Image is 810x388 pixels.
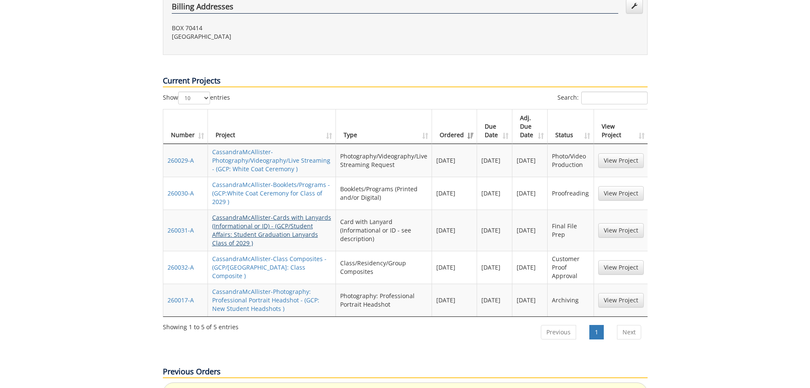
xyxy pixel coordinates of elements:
[172,32,399,41] p: [GEOGRAPHIC_DATA]
[212,181,330,206] a: CassandraMcAllister-Booklets/Programs - (GCP:White Coat Ceremony for Class of 2029 )
[172,3,618,14] h4: Billing Addresses
[336,251,432,284] td: Class/Residency/Group Composites
[548,109,594,144] th: Status: activate to sort column ascending
[512,177,548,210] td: [DATE]
[598,153,644,168] a: View Project
[548,284,594,316] td: Archiving
[168,296,194,304] a: 260017-A
[163,366,648,378] p: Previous Orders
[336,109,432,144] th: Type: activate to sort column ascending
[598,186,644,201] a: View Project
[512,109,548,144] th: Adj. Due Date: activate to sort column ascending
[163,319,239,331] div: Showing 1 to 5 of 5 entries
[598,223,644,238] a: View Project
[598,260,644,275] a: View Project
[168,226,194,234] a: 260031-A
[336,144,432,177] td: Photography/Videography/Live Streaming Request
[548,177,594,210] td: Proofreading
[163,92,230,104] label: Show entries
[512,210,548,251] td: [DATE]
[598,293,644,308] a: View Project
[541,325,576,339] a: Previous
[163,75,648,87] p: Current Projects
[477,177,512,210] td: [DATE]
[594,109,648,144] th: View Project: activate to sort column ascending
[336,210,432,251] td: Card with Lanyard (Informational or ID - see description)
[208,109,336,144] th: Project: activate to sort column ascending
[168,156,194,164] a: 260029-A
[548,144,594,177] td: Photo/Video Production
[557,92,648,104] label: Search:
[212,148,330,173] a: CassandraMcAllister-Photography/Videography/Live Streaming - (GCP: White Coat Ceremony )
[477,109,512,144] th: Due Date: activate to sort column ascending
[336,284,432,316] td: Photography: Professional Portrait Headshot
[548,251,594,284] td: Customer Proof Approval
[168,263,194,271] a: 260032-A
[477,284,512,316] td: [DATE]
[548,210,594,251] td: Final File Prep
[512,284,548,316] td: [DATE]
[477,210,512,251] td: [DATE]
[477,144,512,177] td: [DATE]
[212,213,331,247] a: CassandraMcAllister-Cards with Lanyards (Informational or ID) - (GCP/Student Affairs: Student Gra...
[432,210,477,251] td: [DATE]
[477,251,512,284] td: [DATE]
[512,144,548,177] td: [DATE]
[432,177,477,210] td: [DATE]
[172,24,399,32] p: BOX 70414
[617,325,641,339] a: Next
[336,177,432,210] td: Booklets/Programs (Printed and/or Digital)
[212,287,319,313] a: CassandraMcAllister-Photography: Professional Portrait Headshot - (GCP: New Student Headshots )
[432,109,477,144] th: Ordered: activate to sort column ascending
[512,251,548,284] td: [DATE]
[581,92,648,104] input: Search:
[212,255,327,280] a: CassandraMcAllister-Class Composites - (GCP/[GEOGRAPHIC_DATA]: Class Composite )
[163,109,208,144] th: Number: activate to sort column ascending
[168,189,194,197] a: 260030-A
[432,251,477,284] td: [DATE]
[432,284,477,316] td: [DATE]
[589,325,604,339] a: 1
[432,144,477,177] td: [DATE]
[178,92,210,104] select: Showentries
